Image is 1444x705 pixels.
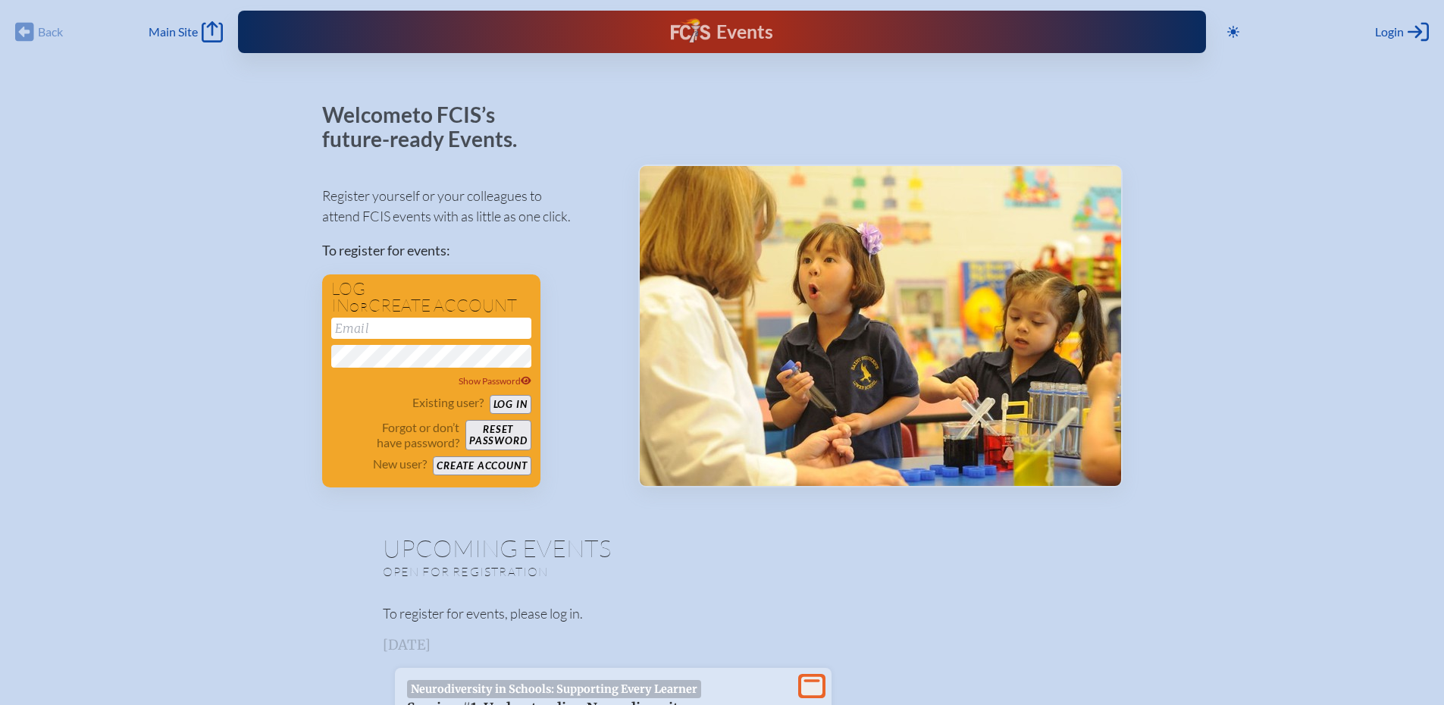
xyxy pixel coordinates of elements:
h3: [DATE] [383,638,1062,653]
span: Login [1375,24,1404,39]
button: Log in [490,395,531,414]
input: Email [331,318,531,339]
p: Open for registration [383,564,783,579]
p: New user? [373,456,427,472]
a: Main Site [149,21,223,42]
p: Existing user? [412,395,484,410]
span: Main Site [149,24,198,39]
h1: Upcoming Events [383,536,1062,560]
button: Resetpassword [465,420,531,450]
p: Forgot or don’t have password? [331,420,460,450]
p: To register for events: [322,240,614,261]
span: or [349,299,368,315]
p: To register for events, please log in. [383,603,1062,624]
div: FCIS Events — Future ready [504,18,939,45]
p: Register yourself or your colleagues to attend FCIS events with as little as one click. [322,186,614,227]
h1: Log in create account [331,280,531,315]
span: Show Password [459,375,531,387]
span: Neurodiversity in Schools: Supporting Every Learner [407,680,702,698]
img: Events [640,166,1121,486]
p: Welcome to FCIS’s future-ready Events. [322,103,534,151]
button: Create account [433,456,531,475]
